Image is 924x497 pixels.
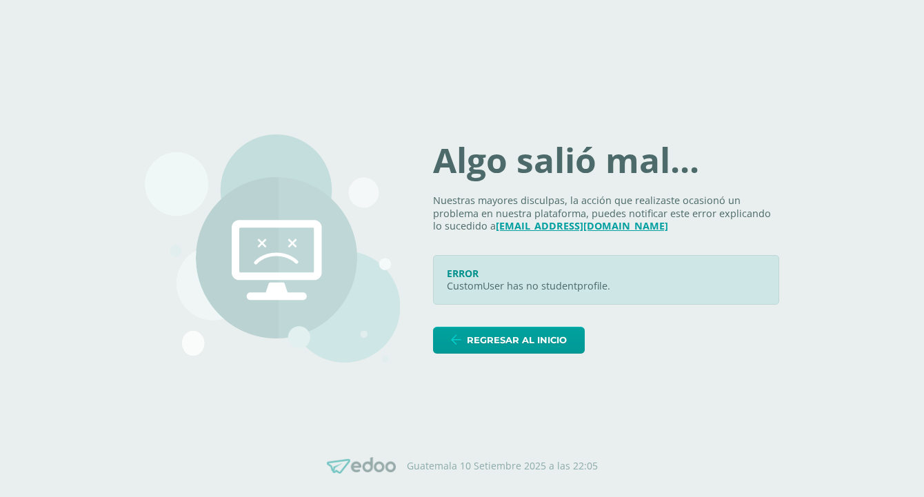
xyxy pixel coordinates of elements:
[327,457,396,474] img: Edoo
[467,327,567,353] span: Regresar al inicio
[433,194,779,233] p: Nuestras mayores disculpas, la acción que realizaste ocasionó un problema en nuestra plataforma, ...
[496,219,668,232] a: [EMAIL_ADDRESS][DOMAIN_NAME]
[447,280,765,293] p: CustomUser has no studentprofile.
[433,327,585,354] a: Regresar al inicio
[407,460,598,472] p: Guatemala 10 Setiembre 2025 a las 22:05
[145,134,400,363] img: 500.png
[433,143,779,178] h1: Algo salió mal...
[447,267,479,280] span: ERROR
